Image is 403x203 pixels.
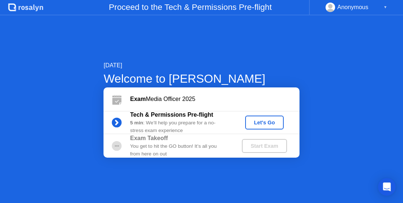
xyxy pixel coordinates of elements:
div: Anonymous [337,3,368,12]
button: Let's Go [245,116,284,129]
div: [DATE] [104,61,299,70]
div: Welcome to [PERSON_NAME] [104,70,299,87]
div: : We’ll help you prepare for a no-stress exam experience [130,119,229,134]
div: Start Exam [245,143,284,149]
div: Let's Go [248,120,281,125]
div: Media Officer 2025 [130,95,299,104]
div: ▼ [384,3,387,12]
b: Tech & Permissions Pre-flight [130,112,213,118]
b: Exam [130,96,146,102]
b: Exam Takeoff [130,135,168,141]
div: You get to hit the GO button! It’s all you from here on out [130,143,229,158]
b: 5 min [130,120,143,125]
div: Open Intercom Messenger [378,178,396,196]
button: Start Exam [242,139,287,153]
